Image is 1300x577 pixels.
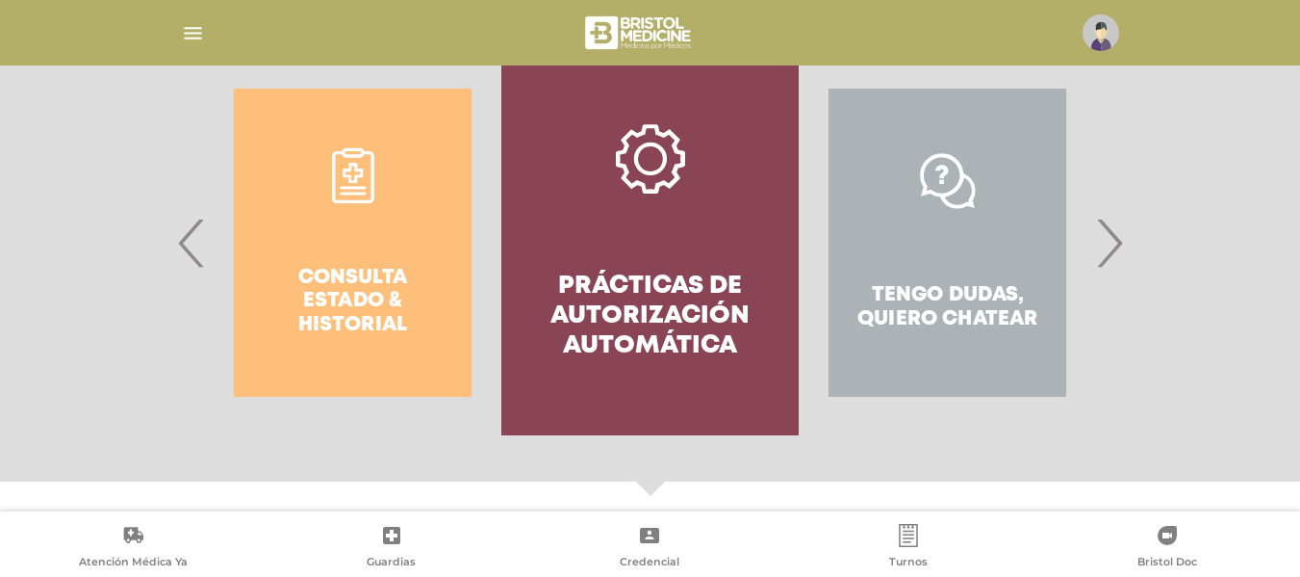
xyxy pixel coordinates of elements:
a: Bristol Doc [1037,524,1296,573]
a: Atención Médica Ya [4,524,263,573]
h4: Prácticas de autorización automática [536,272,764,362]
span: Next [1090,191,1128,295]
a: Turnos [779,524,1038,573]
img: Cober_menu-lines-white.svg [181,21,205,45]
span: Bristol Doc [1137,555,1197,572]
span: Turnos [889,555,928,572]
a: Guardias [263,524,522,573]
span: Credencial [620,555,679,572]
span: Previous [173,191,211,295]
a: Prácticas de autorización automática [501,50,799,435]
span: Guardias [367,555,416,572]
img: profile-placeholder.svg [1083,14,1119,51]
a: Credencial [521,524,779,573]
img: bristol-medicine-blanco.png [582,10,697,56]
span: Atención Médica Ya [79,555,188,572]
